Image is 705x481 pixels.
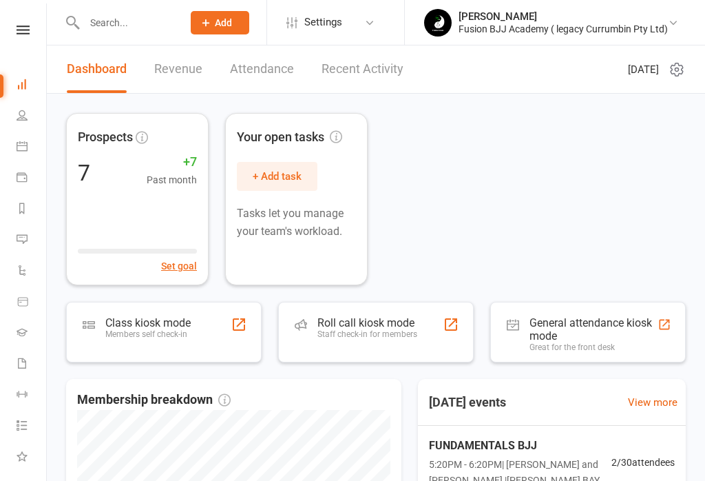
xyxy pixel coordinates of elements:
[17,70,48,101] a: Dashboard
[154,45,202,93] a: Revenue
[459,23,668,35] div: Fusion BJJ Academy ( legacy Currumbin Pty Ltd)
[67,45,127,93] a: Dashboard
[17,163,48,194] a: Payments
[459,10,668,23] div: [PERSON_NAME]
[628,61,659,78] span: [DATE]
[147,152,197,172] span: +7
[237,205,356,240] p: Tasks let you manage your team's workload.
[77,390,231,410] span: Membership breakdown
[317,316,417,329] div: Roll call kiosk mode
[78,162,90,184] div: 7
[611,455,675,470] span: 2 / 30 attendees
[80,13,173,32] input: Search...
[304,7,342,38] span: Settings
[161,258,197,274] button: Set goal
[215,17,232,28] span: Add
[78,127,133,147] span: Prospects
[424,9,452,37] img: thumb_image1738312874.png
[317,329,417,339] div: Staff check-in for members
[230,45,294,93] a: Attendance
[628,394,677,411] a: View more
[17,132,48,163] a: Calendar
[147,172,197,187] span: Past month
[529,316,657,342] div: General attendance kiosk mode
[105,316,191,329] div: Class kiosk mode
[429,437,611,455] span: FUNDAMENTALS BJJ
[17,194,48,225] a: Reports
[17,287,48,318] a: Product Sales
[529,342,657,352] div: Great for the front desk
[17,101,48,132] a: People
[17,442,48,473] a: What's New
[191,11,249,34] button: Add
[418,390,517,415] h3: [DATE] events
[322,45,403,93] a: Recent Activity
[237,162,317,191] button: + Add task
[105,329,191,339] div: Members self check-in
[237,127,342,147] span: Your open tasks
